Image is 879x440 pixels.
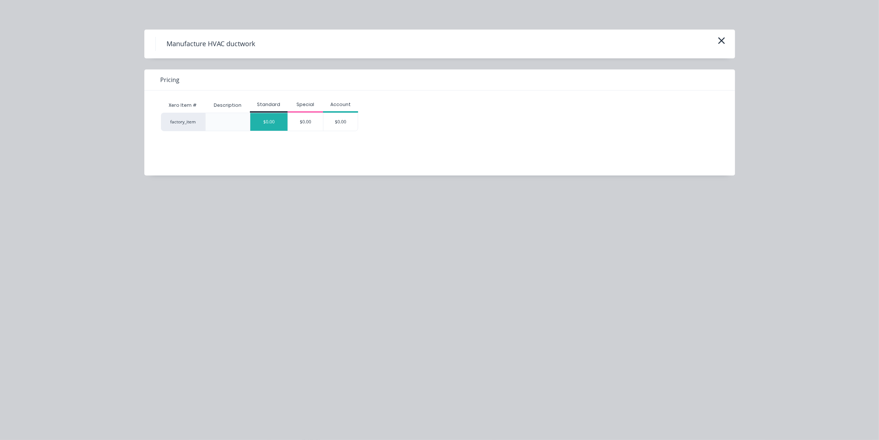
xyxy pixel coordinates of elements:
[208,96,247,115] div: Description
[161,75,180,84] span: Pricing
[323,113,358,131] div: $0.00
[250,101,288,108] div: Standard
[323,101,358,108] div: Account
[288,113,323,131] div: $0.00
[155,37,267,51] h4: Manufacture HVAC ductwork
[161,113,205,131] div: factory_item
[161,98,205,113] div: Xero Item #
[250,113,288,131] div: $0.00
[288,101,323,108] div: Special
